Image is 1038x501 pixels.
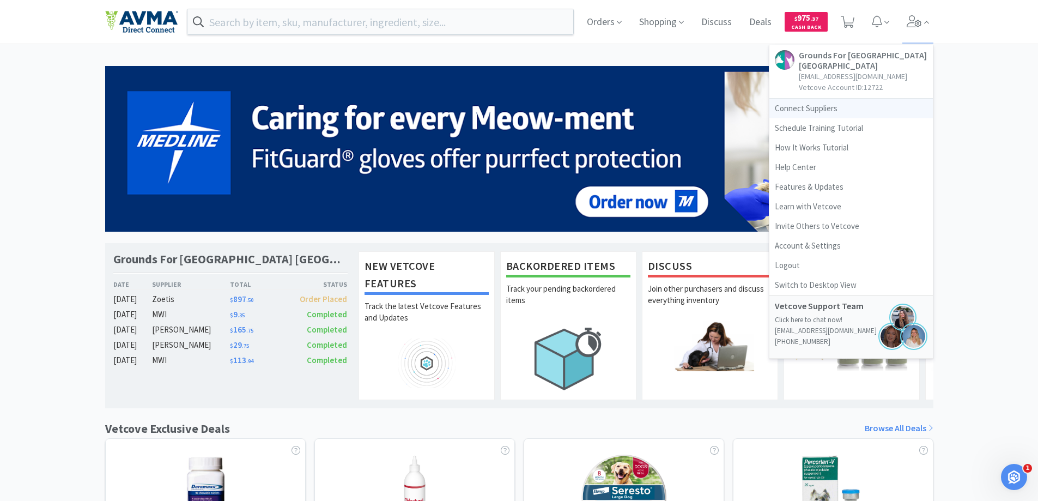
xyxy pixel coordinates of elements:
[775,315,842,324] a: Click here to chat now!
[246,297,253,304] span: . 50
[865,421,933,436] a: Browse All Deals
[769,197,933,216] a: Learn with Vetcove
[506,257,630,277] h1: Backordered Items
[230,324,253,335] span: 165
[113,339,153,352] div: [DATE]
[769,99,933,118] a: Connect Suppliers
[187,9,574,34] input: Search by item, sku, manufacturer, ingredient, size...
[242,342,249,349] span: . 75
[810,15,818,22] span: . 37
[300,294,347,304] span: Order Placed
[889,304,916,331] img: jenna.png
[230,309,245,319] span: 9
[648,321,772,371] img: hero_discuss.png
[791,25,821,32] span: Cash Back
[238,312,245,319] span: . 35
[799,50,927,71] h5: Grounds For [GEOGRAPHIC_DATA] [GEOGRAPHIC_DATA]
[769,216,933,236] a: Invite Others to Vetcove
[113,354,153,367] div: [DATE]
[769,158,933,177] a: Help Center
[152,354,230,367] div: MWI
[152,279,230,289] div: Supplier
[113,308,348,321] a: [DATE]MWI$9.35Completed
[769,177,933,197] a: Features & Updates
[307,355,347,365] span: Completed
[900,323,927,350] img: bridget.png
[152,308,230,321] div: MWI
[113,308,153,321] div: [DATE]
[799,82,927,93] p: Vetcove Account ID: 12722
[775,336,927,347] p: [PHONE_NUMBER]
[113,293,348,306] a: [DATE]Zoetis$897.50Order Placed
[152,339,230,352] div: [PERSON_NAME]
[113,323,153,336] div: [DATE]
[365,339,489,388] img: hero_feature_roadmap.png
[697,17,736,27] a: Discuss
[230,279,289,289] div: Total
[799,71,927,82] p: [EMAIL_ADDRESS][DOMAIN_NAME]
[769,138,933,158] a: How It Works Tutorial
[769,118,933,138] a: Schedule Training Tutorial
[113,251,348,267] h1: Grounds For [GEOGRAPHIC_DATA] [GEOGRAPHIC_DATA]
[775,325,927,336] p: [EMAIL_ADDRESS][DOMAIN_NAME]
[230,358,233,365] span: $
[105,10,178,33] img: e4e33dab9f054f5782a47901c742baa9_102.png
[152,293,230,306] div: Zoetis
[642,251,778,400] a: DiscussJoin other purchasers and discuss everything inventory
[230,355,253,365] span: 113
[246,327,253,334] span: . 75
[113,354,348,367] a: [DATE]MWI$113.94Completed
[365,300,489,339] p: Track the latest Vetcove Features and Updates
[769,275,933,295] a: Switch to Desktop View
[105,419,230,438] h1: Vetcove Exclusive Deals
[745,17,776,27] a: Deals
[506,283,630,321] p: Track your pending backordered items
[307,340,347,350] span: Completed
[230,312,233,319] span: $
[230,340,249,350] span: 29
[785,7,828,37] a: $975.37Cash Back
[230,294,253,304] span: 897
[769,256,933,275] a: Logout
[1023,464,1032,473] span: 1
[365,257,489,295] h1: New Vetcove Features
[113,323,348,336] a: [DATE][PERSON_NAME]$165.75Completed
[794,15,797,22] span: $
[113,339,348,352] a: [DATE][PERSON_NAME]$29.75Completed
[113,293,153,306] div: [DATE]
[878,323,906,350] img: jules.png
[775,301,884,311] h5: Vetcove Support Team
[769,45,933,99] a: Grounds For [GEOGRAPHIC_DATA] [GEOGRAPHIC_DATA][EMAIL_ADDRESS][DOMAIN_NAME]Vetcove Account ID:12722
[289,279,348,289] div: Status
[105,66,933,232] img: 5b85490d2c9a43ef9873369d65f5cc4c_481.png
[794,13,818,23] span: 975
[113,279,153,289] div: Date
[230,342,233,349] span: $
[500,251,636,400] a: Backordered ItemsTrack your pending backordered items
[506,321,630,396] img: hero_backorders.png
[230,327,233,334] span: $
[230,297,233,304] span: $
[359,251,495,400] a: New Vetcove FeaturesTrack the latest Vetcove Features and Updates
[307,309,347,319] span: Completed
[648,283,772,321] p: Join other purchasers and discuss everything inventory
[246,358,253,365] span: . 94
[648,257,772,277] h1: Discuss
[152,323,230,336] div: [PERSON_NAME]
[769,236,933,256] a: Account & Settings
[1001,464,1027,490] iframe: Intercom live chat
[307,324,347,335] span: Completed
